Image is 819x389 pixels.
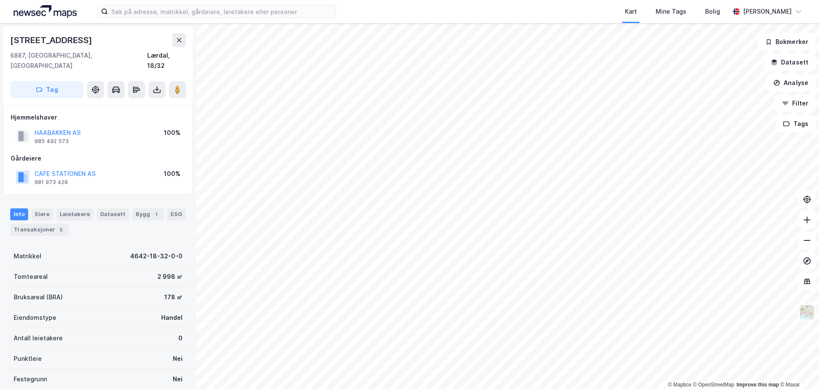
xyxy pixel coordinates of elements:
[14,354,42,364] div: Punktleie
[167,208,186,220] div: ESG
[97,208,129,220] div: Datasett
[152,210,160,219] div: 1
[758,33,816,50] button: Bokmerker
[35,179,68,186] div: 981 973 429
[14,313,56,323] div: Eiendomstype
[164,169,180,179] div: 100%
[11,153,186,164] div: Gårdeiere
[56,208,93,220] div: Leietakere
[764,54,816,71] button: Datasett
[32,208,53,220] div: Eiere
[164,292,183,302] div: 178 ㎡
[57,225,65,234] div: 5
[14,272,48,282] div: Tomteareal
[737,382,779,388] a: Improve this map
[10,50,147,71] div: 6887, [GEOGRAPHIC_DATA], [GEOGRAPHIC_DATA]
[14,374,47,384] div: Festegrunn
[147,50,186,71] div: Lærdal, 18/32
[10,33,94,47] div: [STREET_ADDRESS]
[766,74,816,91] button: Analyse
[14,5,77,18] img: logo.a4113a55bc3d86da70a041830d287a7e.svg
[693,382,735,388] a: OpenStreetMap
[10,224,69,236] div: Transaksjoner
[799,304,815,320] img: Z
[776,115,816,132] button: Tags
[10,81,84,98] button: Tag
[173,354,183,364] div: Nei
[164,128,180,138] div: 100%
[14,292,63,302] div: Bruksareal (BRA)
[14,251,41,261] div: Matrikkel
[35,138,69,145] div: 985 492 573
[161,313,183,323] div: Handel
[625,6,637,17] div: Kart
[178,333,183,343] div: 0
[10,208,28,220] div: Info
[656,6,686,17] div: Mine Tags
[14,333,63,343] div: Antall leietakere
[11,112,186,123] div: Hjemmelshaver
[157,272,183,282] div: 2 998 ㎡
[743,6,792,17] div: [PERSON_NAME]
[130,251,183,261] div: 4642-18-32-0-0
[705,6,720,17] div: Bolig
[173,374,183,384] div: Nei
[108,5,336,18] input: Søk på adresse, matrikkel, gårdeiere, leietakere eller personer
[668,382,691,388] a: Mapbox
[132,208,164,220] div: Bygg
[775,95,816,112] button: Filter
[776,348,819,389] iframe: Chat Widget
